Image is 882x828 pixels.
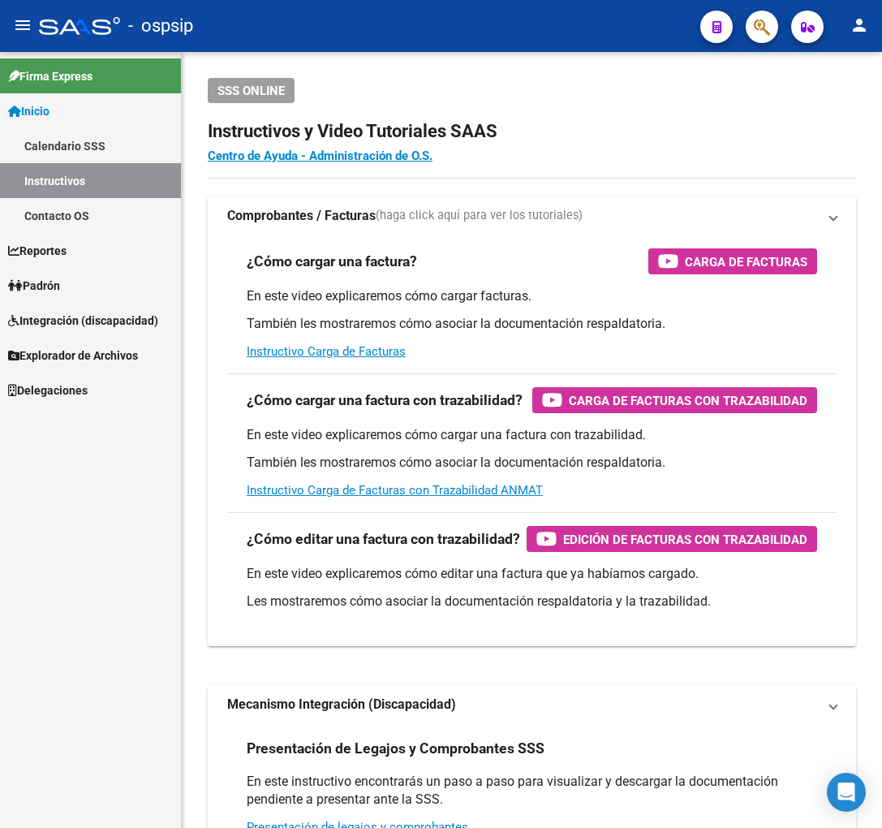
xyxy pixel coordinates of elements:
div: Comprobantes / Facturas(haga click aquí para ver los tutoriales) [208,235,856,646]
mat-expansion-panel-header: Mecanismo Integración (Discapacidad) [208,685,856,724]
span: SSS ONLINE [217,84,285,98]
h3: ¿Cómo cargar una factura? [247,250,417,273]
a: Instructivo Carga de Facturas [247,344,406,359]
button: Edición de Facturas con Trazabilidad [527,526,817,552]
p: También les mostraremos cómo asociar la documentación respaldatoria. [247,315,817,333]
strong: Mecanismo Integración (Discapacidad) [227,696,456,714]
span: - ospsip [128,8,193,44]
span: Carga de Facturas [685,252,807,272]
p: También les mostraremos cómo asociar la documentación respaldatoria. [247,454,817,472]
p: En este video explicaremos cómo cargar una factura con trazabilidad. [247,426,817,444]
span: Carga de Facturas con Trazabilidad [569,390,807,411]
a: Instructivo Carga de Facturas con Trazabilidad ANMAT [247,483,543,498]
p: En este video explicaremos cómo editar una factura que ya habíamos cargado. [247,565,817,583]
h3: Presentación de Legajos y Comprobantes SSS [247,737,544,760]
span: Firma Express [8,67,93,85]
h3: ¿Cómo editar una factura con trazabilidad? [247,528,520,550]
span: Edición de Facturas con Trazabilidad [563,529,807,550]
p: Les mostraremos cómo asociar la documentación respaldatoria y la trazabilidad. [247,593,817,610]
span: Explorador de Archivos [8,347,138,364]
span: Inicio [8,102,49,120]
span: Reportes [8,242,67,260]
mat-icon: menu [13,15,32,35]
div: Open Intercom Messenger [827,773,866,812]
h2: Instructivos y Video Tutoriales SAAS [208,116,856,147]
span: (haga click aquí para ver los tutoriales) [376,207,583,225]
span: Padrón [8,277,60,295]
button: Carga de Facturas [648,248,817,274]
span: Integración (discapacidad) [8,312,158,330]
h3: ¿Cómo cargar una factura con trazabilidad? [247,389,523,412]
strong: Comprobantes / Facturas [227,207,376,225]
p: En este instructivo encontrarás un paso a paso para visualizar y descargar la documentación pendi... [247,773,817,809]
span: Delegaciones [8,382,88,399]
mat-icon: person [850,15,869,35]
a: Centro de Ayuda - Administración de O.S. [208,149,432,163]
button: Carga de Facturas con Trazabilidad [532,387,817,413]
button: SSS ONLINE [208,78,295,103]
mat-expansion-panel-header: Comprobantes / Facturas(haga click aquí para ver los tutoriales) [208,196,856,235]
p: En este video explicaremos cómo cargar facturas. [247,287,817,305]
